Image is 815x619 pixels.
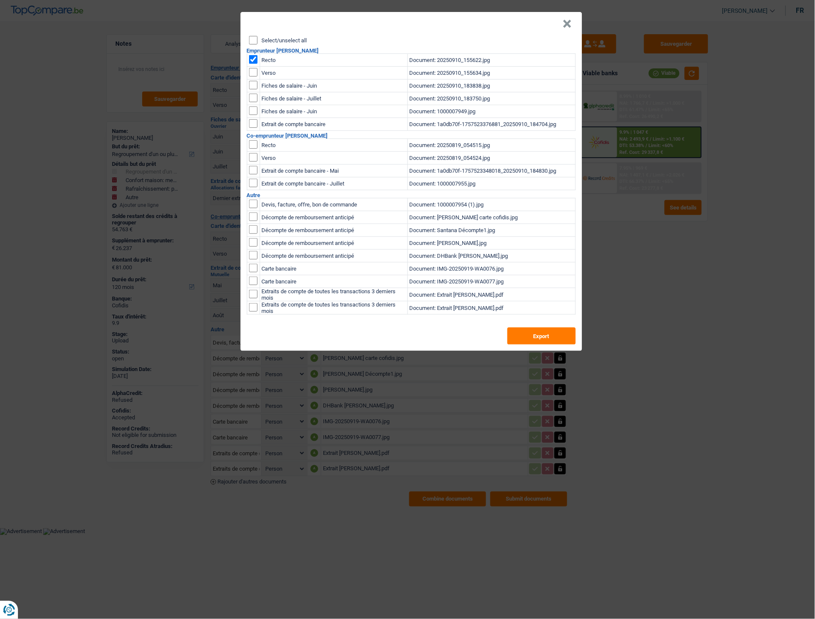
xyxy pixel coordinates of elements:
label: Select/unselect all [262,38,307,43]
td: Document: Extrait [PERSON_NAME].pdf [407,301,575,315]
td: Document: DHBank [PERSON_NAME].jpg [407,250,575,262]
h2: Co-emprunteur [PERSON_NAME] [247,133,576,139]
td: Document: [PERSON_NAME] carte cofidis.jpg [407,211,575,224]
td: Extrait de compte bancaire [260,118,407,131]
td: Recto [260,54,407,67]
td: Recto [260,139,407,152]
td: Extrait de compte bancaire - Juillet [260,177,407,190]
td: Document: 20250819_054524.jpg [407,152,575,165]
td: Extraits de compte de toutes les transactions 3 derniers mois [260,301,407,315]
td: Carte bancaire [260,262,407,275]
h2: Autre [247,192,576,198]
td: Document: IMG-20250919-WA0076.jpg [407,262,575,275]
td: Document: IMG-20250919-WA0077.jpg [407,275,575,288]
td: Document: Extrait [PERSON_NAME].pdf [407,288,575,301]
td: Fiches de salaire - Juillet [260,92,407,105]
td: Document: Santana Décompte1.jpg [407,224,575,237]
td: Extrait de compte bancaire - Mai [260,165,407,177]
td: Document: 1a0db70f-1757523376881_20250910_184704.jpg [407,118,575,131]
td: Document: 20250910_155622.jpg [407,54,575,67]
button: Export [507,327,576,345]
td: Extraits de compte de toutes les transactions 3 derniers mois [260,288,407,301]
td: Document: [PERSON_NAME].jpg [407,237,575,250]
td: Document: 1000007949.jpg [407,105,575,118]
td: Document: 1000007955.jpg [407,177,575,190]
td: Décompte de remboursement anticipé [260,211,407,224]
td: Devis, facture, offre, bon de commande [260,198,407,211]
td: Verso [260,152,407,165]
h2: Emprunteur [PERSON_NAME] [247,48,576,53]
td: Document: 20250819_054515.jpg [407,139,575,152]
td: Document: 20250910_155634.jpg [407,67,575,80]
button: Close [563,20,572,28]
td: Fiches de salaire - Juin [260,80,407,92]
td: Verso [260,67,407,80]
td: Décompte de remboursement anticipé [260,237,407,250]
td: Décompte de remboursement anticipé [260,224,407,237]
td: Document: 20250910_183750.jpg [407,92,575,105]
td: Document: 20250910_183838.jpg [407,80,575,92]
td: Document: 1000007954 (1).jpg [407,198,575,211]
td: Décompte de remboursement anticipé [260,250,407,262]
td: Fiches de salaire - Juin [260,105,407,118]
td: Carte bancaire [260,275,407,288]
td: Document: 1a0db70f-1757523348018_20250910_184830.jpg [407,165,575,177]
